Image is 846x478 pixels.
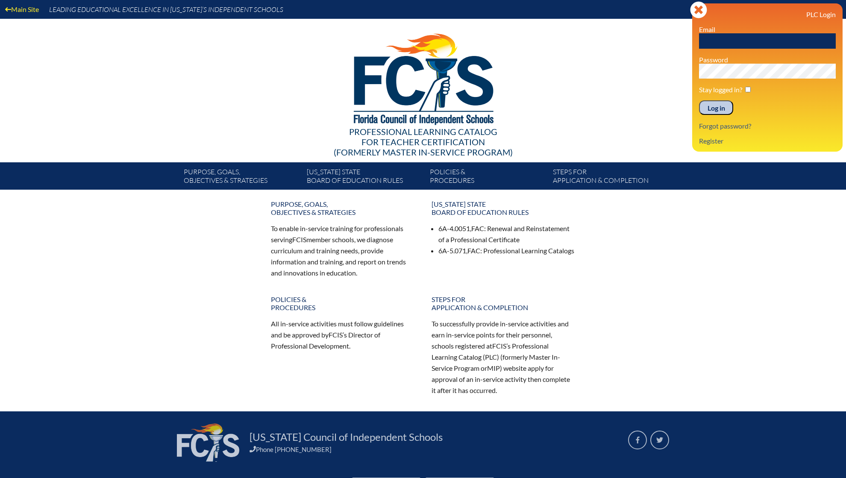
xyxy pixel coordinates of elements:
p: To successfully provide in-service activities and earn in-service points for their personnel, sch... [432,318,575,396]
input: Log in [699,100,733,115]
span: FCIS [292,235,306,243]
a: Register [696,135,727,147]
span: FCIS [492,342,506,350]
label: Email [699,25,715,33]
a: Steps forapplication & completion [549,166,673,190]
label: Stay logged in? [699,85,742,94]
a: [US_STATE] StateBoard of Education rules [303,166,426,190]
a: Steps forapplication & completion [426,292,580,315]
a: Purpose, goals,objectives & strategies [180,166,303,190]
a: Forgot password? [696,120,755,132]
div: Phone [PHONE_NUMBER] [250,446,618,453]
span: FAC [471,224,484,232]
span: MIP [487,364,500,372]
label: Password [699,56,728,64]
p: All in-service activities must follow guidelines and be approved by ’s Director of Professional D... [271,318,414,352]
svg: Close [690,1,707,18]
a: Policies &Procedures [266,292,420,315]
a: [US_STATE] Council of Independent Schools [246,430,446,444]
a: [US_STATE] StateBoard of Education rules [426,196,580,220]
h3: PLC Login [699,10,836,18]
a: Policies &Procedures [426,166,549,190]
li: 6A-5.071, : Professional Learning Catalogs [438,245,575,256]
img: FCISlogo221.eps [335,19,511,135]
img: FCIS_logo_white [177,423,239,462]
span: PLC [485,353,497,361]
span: for Teacher Certification [361,137,485,147]
span: FCIS [329,331,343,339]
p: To enable in-service training for professionals serving member schools, we diagnose curriculum an... [271,223,414,278]
div: Professional Learning Catalog (formerly Master In-service Program) [177,126,669,157]
a: Main Site [2,3,42,15]
span: FAC [467,246,480,255]
a: Purpose, goals,objectives & strategies [266,196,420,220]
li: 6A-4.0051, : Renewal and Reinstatement of a Professional Certificate [438,223,575,245]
